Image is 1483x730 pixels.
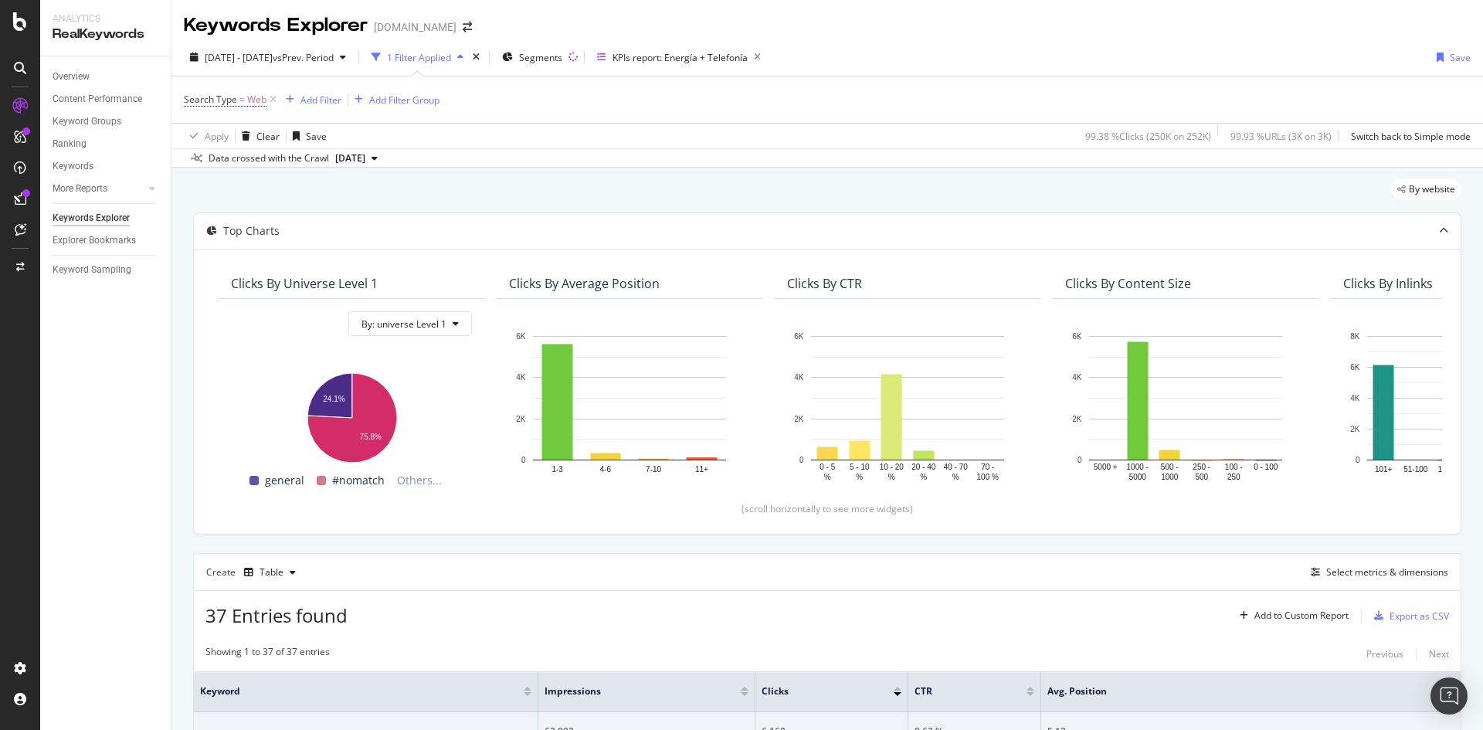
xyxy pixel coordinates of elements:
[387,51,451,64] div: 1 Filter Applied
[516,415,526,423] text: 2K
[53,262,160,278] a: Keyword Sampling
[496,45,568,70] button: Segments
[521,456,526,464] text: 0
[1234,603,1349,628] button: Add to Custom Report
[1161,463,1179,471] text: 500 -
[1129,473,1147,481] text: 5000
[880,463,904,471] text: 10 - 20
[205,130,229,143] div: Apply
[1072,415,1082,423] text: 2K
[238,560,302,585] button: Table
[239,93,245,106] span: =
[516,374,526,382] text: 4K
[1375,465,1393,474] text: 101+
[223,223,280,239] div: Top Charts
[1230,130,1332,143] div: 99.93 % URLs ( 3K on 3K )
[1409,185,1455,194] span: By website
[53,158,160,175] a: Keywords
[646,465,661,474] text: 7-10
[470,49,483,65] div: times
[856,473,863,481] text: %
[53,136,160,152] a: Ranking
[1227,473,1240,481] text: 250
[820,463,835,471] text: 0 - 5
[1195,473,1208,481] text: 500
[53,12,158,25] div: Analytics
[600,465,612,474] text: 4-6
[1356,456,1360,464] text: 0
[265,471,304,490] span: general
[1350,363,1360,372] text: 6K
[205,603,348,628] span: 37 Entries found
[53,233,160,249] a: Explorer Bookmarks
[1047,684,1424,698] span: Avg. Position
[920,473,927,481] text: %
[287,124,327,148] button: Save
[824,473,831,481] text: %
[1437,465,1458,474] text: 16-50
[1127,463,1149,471] text: 1000 -
[360,433,382,442] text: 75.8%
[280,90,341,109] button: Add Filter
[184,124,229,148] button: Apply
[1094,463,1118,471] text: 5000 +
[977,473,999,481] text: 100 %
[516,332,526,341] text: 6K
[1350,332,1360,341] text: 8K
[787,328,1028,484] svg: A chart.
[981,463,994,471] text: 70 -
[794,374,804,382] text: 4K
[1450,51,1471,64] div: Save
[1403,465,1428,474] text: 51-100
[695,465,708,474] text: 11+
[1254,611,1349,620] div: Add to Custom Report
[944,463,969,471] text: 40 - 70
[888,473,895,481] text: %
[361,317,446,331] span: By: universe Level 1
[1225,463,1243,471] text: 100 -
[794,415,804,423] text: 2K
[53,91,160,107] a: Content Performance
[205,51,273,64] span: [DATE] - [DATE]
[762,684,870,698] span: Clicks
[335,151,365,165] span: 2025 Aug. 31st
[200,684,501,698] span: Keyword
[1161,473,1179,481] text: 1000
[1351,130,1471,143] div: Switch back to Simple mode
[184,93,237,106] span: Search Type
[53,233,136,249] div: Explorer Bookmarks
[53,210,130,226] div: Keywords Explorer
[184,45,352,70] button: [DATE] - [DATE]vsPrev. Period
[53,114,121,130] div: Keyword Groups
[236,124,280,148] button: Clear
[591,45,767,70] button: KPIs report: Energía + Telefonía
[206,560,302,585] div: Create
[1366,647,1403,660] div: Previous
[1072,332,1082,341] text: 6K
[1429,645,1449,664] button: Next
[1430,677,1468,715] div: Open Intercom Messenger
[1350,425,1360,433] text: 2K
[799,456,804,464] text: 0
[184,12,368,39] div: Keywords Explorer
[212,502,1442,515] div: (scroll horizontally to see more widgets)
[1305,563,1448,582] button: Select metrics & dimensions
[391,471,448,490] span: Others...
[205,645,330,664] div: Showing 1 to 37 of 37 entries
[53,210,160,226] a: Keywords Explorer
[1391,178,1461,200] div: legacy label
[850,463,870,471] text: 5 - 10
[952,473,959,481] text: %
[53,181,144,197] a: More Reports
[53,69,160,85] a: Overview
[1430,45,1471,70] button: Save
[1254,463,1278,471] text: 0 - 100
[300,93,341,107] div: Add Filter
[53,91,142,107] div: Content Performance
[231,365,472,465] svg: A chart.
[613,51,748,64] div: KPIs report: Energía + Telefonía
[273,51,334,64] span: vs Prev. Period
[545,684,718,698] span: Impressions
[1345,124,1471,148] button: Switch back to Simple mode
